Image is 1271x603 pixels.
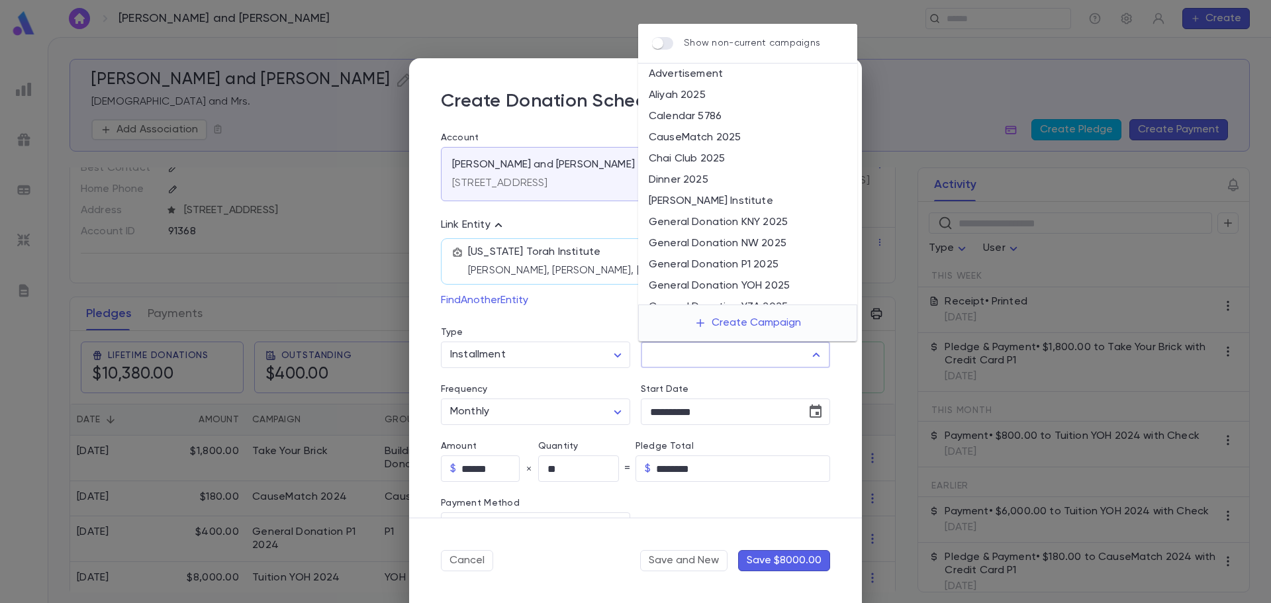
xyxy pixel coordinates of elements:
span: Monthly [450,406,489,417]
span: Installment [450,349,506,360]
li: Dinner 2025 [638,169,857,191]
li: Chai Club 2025 [638,148,857,169]
p: = [624,462,630,475]
p: Create Donation Schedule [441,90,674,116]
p: [STREET_ADDRESS] [452,177,548,190]
p: Payment Method [441,498,630,508]
button: Save $8000.00 [738,550,830,571]
button: Choose date, selected date is Sep 25, 2025 [802,398,829,425]
label: Quantity [538,441,635,451]
label: Type [441,327,463,338]
li: [PERSON_NAME] Institute [638,191,857,212]
label: Pledge Total [635,441,830,451]
button: Cancel [441,550,493,571]
p: $ [450,462,456,475]
label: Frequency [441,384,487,394]
label: Amount [441,441,538,451]
p: [PERSON_NAME] and [PERSON_NAME] [452,158,635,171]
li: Aliyah 2025 [638,85,857,106]
li: CauseMatch 2025 [638,127,857,148]
label: Start Date [641,384,830,394]
p: Show non-current campaigns [684,38,820,48]
li: Advertisement [638,64,857,85]
li: Calendar 5786 [638,106,857,127]
button: Create Campaign [684,310,812,336]
p: [PERSON_NAME], [PERSON_NAME], [PERSON_NAME], [PERSON_NAME] [468,264,798,277]
p: Link Entity [441,217,506,233]
button: FindAnotherEntity [441,290,528,311]
div: Monthly [441,399,630,425]
li: General Donation P1 2025 [638,254,857,275]
div: [US_STATE] Torah Institute [468,246,798,277]
p: $ [645,462,651,475]
button: Open [607,516,626,535]
button: Save and New [640,550,728,571]
div: Installment [441,342,630,368]
li: General Donation YOH 2025 [638,275,857,297]
li: General Donation KNY 2025 [638,212,857,233]
label: Account [441,132,830,143]
li: General Donation YZA 2025 [638,297,857,318]
button: Close [807,346,825,364]
li: General Donation NW 2025 [638,233,857,254]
